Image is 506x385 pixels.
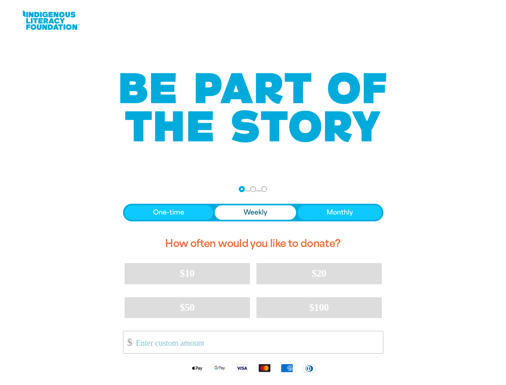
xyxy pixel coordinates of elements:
[186,363,208,373] img: Apple Pay logo
[256,297,382,318] button: $100
[256,263,382,284] button: $20
[180,302,194,313] span: $50
[276,363,298,373] img: American Express logo
[327,208,353,217] span: Monthly
[123,204,383,221] div: Donation frequency
[215,205,296,220] button: Weekly
[153,208,184,217] span: One-time
[312,267,326,279] span: $20
[125,263,250,284] button: $10
[208,363,231,373] img: Google Pay logo
[123,231,383,257] h2: How often would you like to donate?
[261,186,267,192] button: Navigate to step 3 of 3 to enter your payment details
[253,363,276,373] img: Mastercard logo
[250,186,256,192] button: Navigate to step 2 of 3 to enter your details
[130,331,383,353] input: Enter custom amount
[309,302,329,313] span: $100
[298,364,321,373] img: Diners Club logo
[123,333,132,351] span: $
[231,363,253,373] img: Visa logo
[113,57,393,159] img: Be part of the story
[180,267,194,279] span: $10
[244,208,267,217] span: Weekly
[239,186,245,192] button: Navigate to step 1 of 3 to enter your donation amount
[298,205,382,220] button: Monthly
[125,205,214,220] button: One-time
[125,297,250,318] button: $50
[123,357,383,379] div: Available payment methods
